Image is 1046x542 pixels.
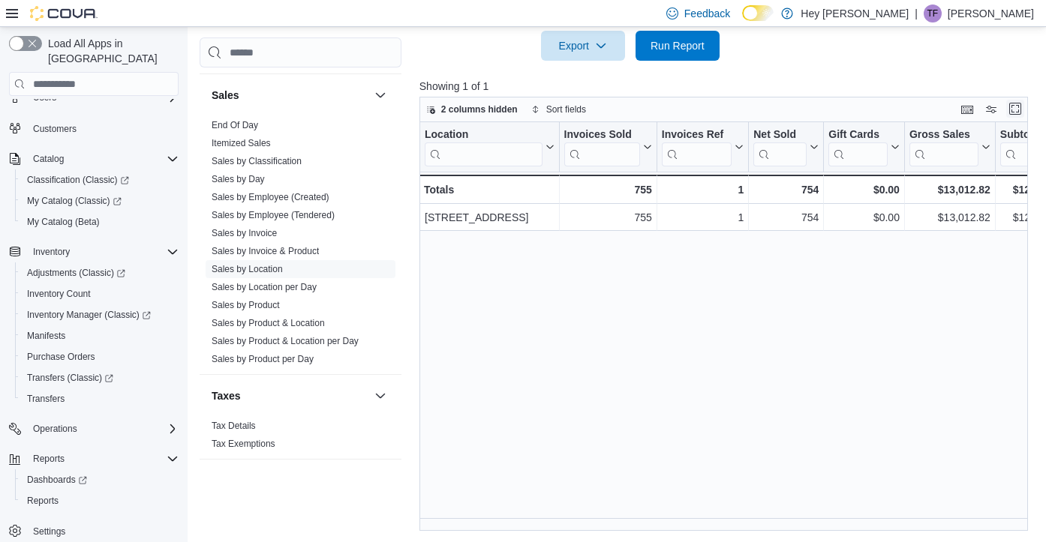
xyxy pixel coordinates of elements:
a: Itemized Sales [212,138,271,148]
img: Cova [30,6,98,21]
span: Transfers [21,390,179,408]
div: 1 [662,208,744,226]
div: Net Sold [753,128,807,166]
span: Sort fields [546,103,586,115]
button: Customers [3,117,185,139]
div: 754 [753,208,819,226]
button: Sort fields [525,100,592,118]
span: Run Report [651,38,705,53]
span: Tax Details [212,420,256,432]
a: Transfers (Classic) [21,369,119,387]
button: Keyboard shortcuts [958,100,976,118]
button: Operations [27,420,83,438]
span: Operations [33,423,77,435]
span: Inventory Manager (Classic) [21,306,179,324]
button: Taxes [371,387,389,405]
span: Manifests [21,327,179,345]
button: Gift Cards [828,128,900,166]
a: Sales by Product [212,300,280,310]
button: Sales [212,88,368,103]
a: Adjustments (Classic) [21,264,131,282]
span: Customers [27,118,179,137]
span: Inventory Count [27,288,91,300]
button: Enter fullscreen [1006,100,1024,118]
span: 2 columns hidden [441,103,518,115]
button: Inventory [27,243,76,261]
a: Tax Details [212,421,256,431]
div: Net Sold [753,128,807,142]
button: Display options [982,100,1000,118]
span: Sales by Product & Location [212,317,325,329]
span: Reports [27,450,179,468]
a: Sales by Employee (Created) [212,192,329,202]
button: Settings [3,520,185,542]
div: 755 [564,181,651,199]
span: Tax Exemptions [212,438,275,450]
a: Sales by Location per Day [212,282,317,292]
span: Sales by Day [212,173,265,185]
span: My Catalog (Classic) [27,195,122,207]
div: $0.00 [828,208,900,226]
button: Inventory [3,241,185,262]
div: Invoices Ref [662,128,732,166]
button: Invoices Ref [662,128,744,166]
div: Invoices Sold [564,128,639,166]
div: Gift Cards [828,128,888,142]
button: Transfers [15,388,185,409]
span: Transfers [27,393,65,405]
span: Sales by Invoice & Product [212,245,319,257]
span: Catalog [27,150,179,168]
span: Inventory Count [21,285,179,303]
button: Purchase Orders [15,346,185,367]
button: Reports [27,450,71,468]
a: My Catalog (Classic) [21,192,128,210]
a: Sales by Product & Location per Day [212,336,359,346]
span: Sales by Classification [212,155,302,167]
span: Sales by Location per Day [212,281,317,293]
span: Reports [21,492,179,510]
span: Catalog [33,153,64,165]
span: Transfers (Classic) [27,372,113,384]
span: Operations [27,420,179,438]
button: My Catalog (Beta) [15,211,185,232]
div: $0.00 [828,181,900,199]
button: Catalog [27,150,70,168]
button: 2 columns hidden [420,100,524,118]
p: Showing 1 of 1 [419,79,1034,94]
a: My Catalog (Classic) [15,190,185,211]
a: Sales by Classification [212,156,302,166]
a: Sales by Location [212,264,283,274]
span: My Catalog (Beta) [21,213,179,231]
button: Reports [3,448,185,469]
span: Itemized Sales [212,137,271,149]
div: 755 [564,208,651,226]
span: Settings [33,526,65,538]
a: Sales by Employee (Tendered) [212,210,335,220]
span: Sales by Employee (Created) [212,191,329,203]
button: Location [425,128,555,166]
a: Inventory Manager (Classic) [15,304,185,325]
h3: Sales [212,88,239,103]
span: Inventory [27,243,179,261]
span: Transfers (Classic) [21,369,179,387]
div: $13,012.82 [909,181,990,199]
button: Operations [3,418,185,439]
span: Inventory Manager (Classic) [27,309,151,321]
button: Gross Sales [909,128,990,166]
div: Gross Sales [909,128,978,166]
a: Inventory Count [21,285,97,303]
input: Dark Mode [742,5,774,21]
button: Run Report [636,31,720,61]
button: Catalog [3,148,185,169]
a: Sales by Day [212,174,265,184]
a: Dashboards [15,469,185,490]
span: End Of Day [212,119,258,131]
a: Sales by Invoice & Product [212,246,319,256]
div: Location [425,128,543,142]
p: | [915,4,918,22]
div: Sales [200,116,401,374]
span: Classification (Classic) [27,174,129,186]
button: Inventory Count [15,283,185,304]
span: Reports [33,453,65,465]
span: Export [550,31,616,61]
